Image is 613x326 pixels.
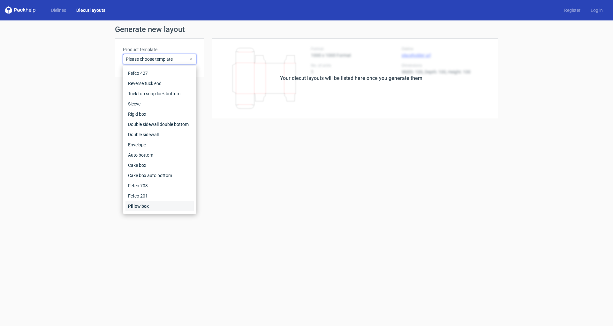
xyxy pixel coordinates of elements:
[125,78,194,89] div: Reverse tuck end
[125,160,194,170] div: Cake box
[115,26,498,33] h1: Generate new layout
[125,129,194,140] div: Double sidewall
[125,119,194,129] div: Double sidewall double bottom
[46,7,71,13] a: Dielines
[280,74,422,82] div: Your diecut layouts will be listed here once you generate them
[125,68,194,78] div: Fefco 427
[559,7,586,13] a: Register
[125,201,194,211] div: Pillow box
[125,99,194,109] div: Sleeve
[125,181,194,191] div: Fefco 703
[586,7,608,13] a: Log in
[125,170,194,181] div: Cake box auto bottom
[125,191,194,201] div: Fefco 201
[126,56,189,62] span: Please choose template
[123,46,196,53] label: Product template
[71,7,110,13] a: Diecut layouts
[125,150,194,160] div: Auto bottom
[125,109,194,119] div: Rigid box
[125,140,194,150] div: Envelope
[125,89,194,99] div: Tuck top snap lock bottom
